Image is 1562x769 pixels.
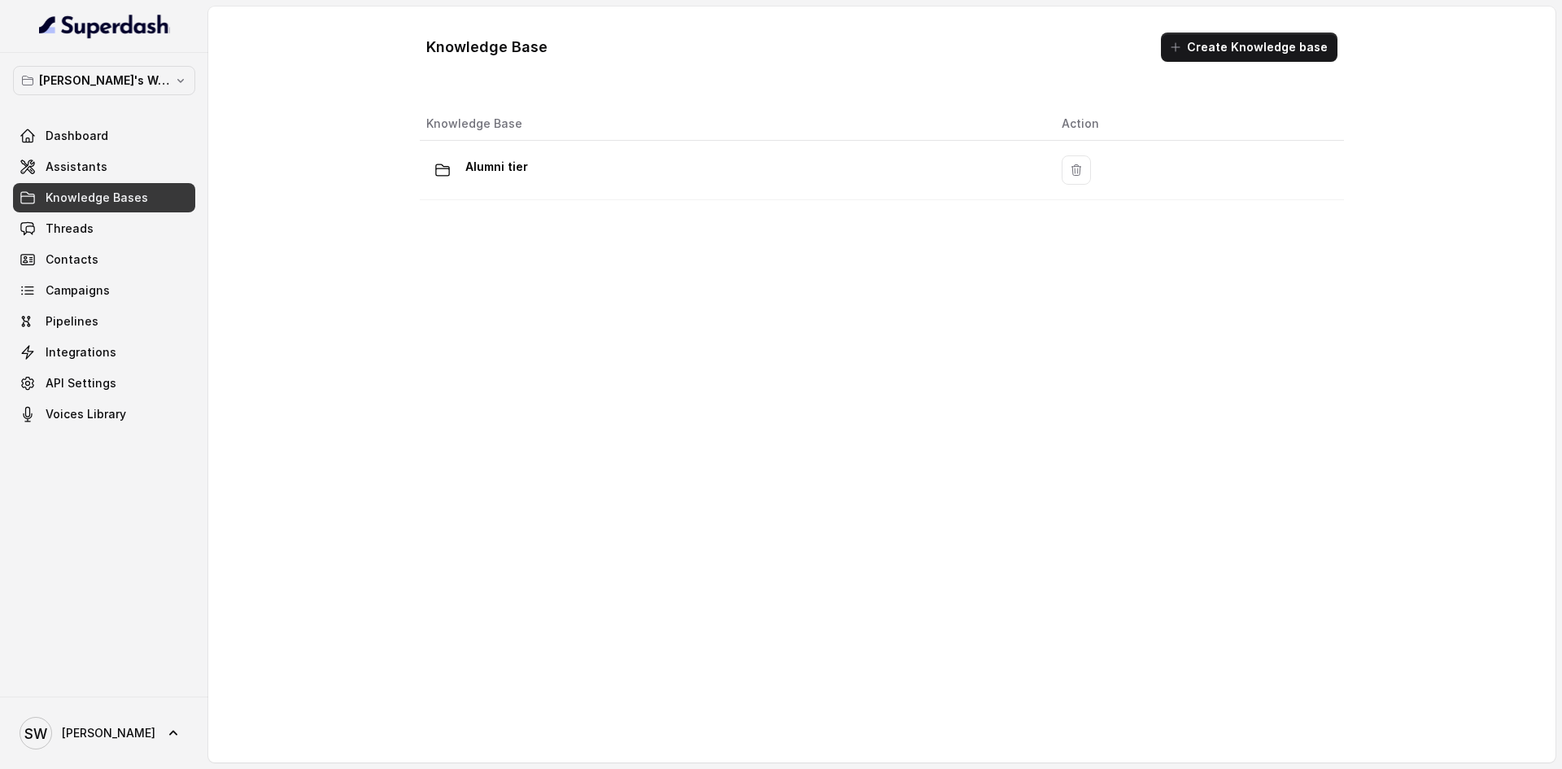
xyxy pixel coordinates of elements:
[46,159,107,175] span: Assistants
[1049,107,1344,141] th: Action
[46,344,116,360] span: Integrations
[39,71,169,90] p: [PERSON_NAME]'s Workspace
[13,152,195,181] a: Assistants
[13,214,195,243] a: Threads
[13,245,195,274] a: Contacts
[39,13,170,39] img: light.svg
[426,34,548,60] h1: Knowledge Base
[13,369,195,398] a: API Settings
[46,251,98,268] span: Contacts
[62,725,155,741] span: [PERSON_NAME]
[46,313,98,330] span: Pipelines
[13,121,195,151] a: Dashboard
[13,66,195,95] button: [PERSON_NAME]'s Workspace
[46,190,148,206] span: Knowledge Bases
[24,725,47,742] text: SW
[13,307,195,336] a: Pipelines
[13,338,195,367] a: Integrations
[1161,33,1337,62] button: Create Knowledge base
[46,375,116,391] span: API Settings
[46,406,126,422] span: Voices Library
[13,710,195,756] a: [PERSON_NAME]
[46,282,110,299] span: Campaigns
[465,154,528,180] p: Alumni tier
[46,221,94,237] span: Threads
[420,107,1049,141] th: Knowledge Base
[13,400,195,429] a: Voices Library
[46,128,108,144] span: Dashboard
[13,183,195,212] a: Knowledge Bases
[13,276,195,305] a: Campaigns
